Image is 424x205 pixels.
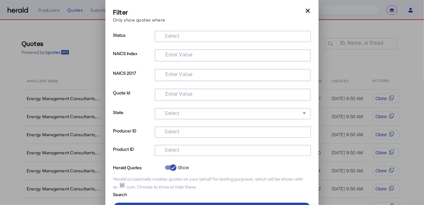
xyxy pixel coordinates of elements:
p: Herald Quotes [113,163,162,171]
label: Show [176,164,189,171]
mat-label: Enter Value [165,72,193,78]
mat-chip-grid: Selection [160,51,305,59]
p: Only show quotes where [113,16,165,23]
p: State [113,108,152,126]
p: Search [113,190,162,198]
p: Quote Id [113,88,152,108]
mat-chip-grid: Selection [160,32,306,40]
mat-label: Enter Value [165,52,193,58]
mat-chip-grid: Selection [160,128,306,135]
mat-label: Select [165,129,179,135]
mat-chip-grid: Selection [160,71,305,78]
mat-label: Select [165,33,179,39]
mat-label: Enter Value [165,91,193,97]
mat-chip-grid: Selection [160,146,306,154]
p: Status [113,31,152,49]
mat-label: Select [165,147,179,153]
p: NAICS 2017 [113,69,152,88]
h3: Filter [113,8,165,16]
p: Product ID [113,145,152,163]
mat-chip-grid: Selection [160,90,305,98]
div: Herald occasionally creates quotes on your behalf for testing purposes, which will be shown with ... [113,176,311,190]
p: Producer ID [113,126,152,145]
p: NAICS Index [113,49,152,69]
mat-label: Select [165,111,179,117]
